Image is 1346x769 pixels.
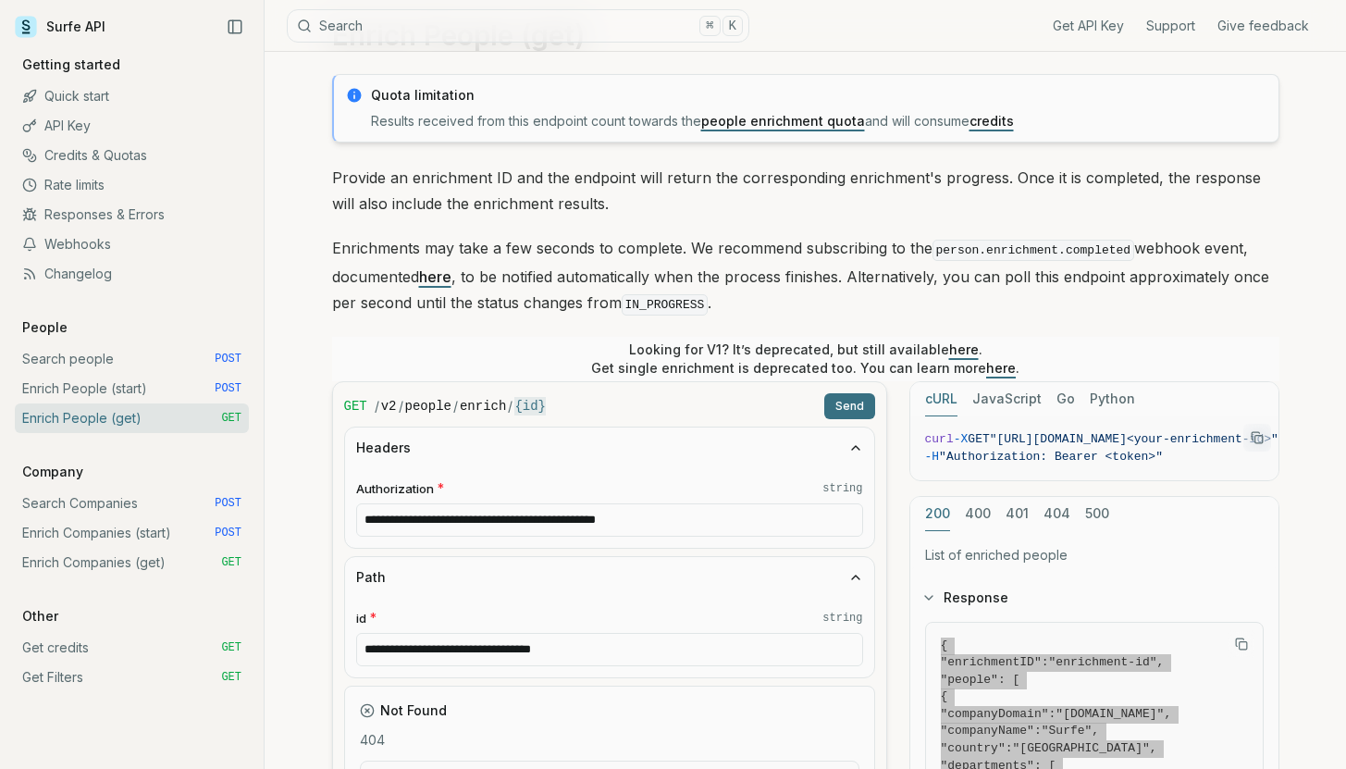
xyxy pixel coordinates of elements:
button: 404 [1043,497,1070,531]
p: Results received from this endpoint count towards the and will consume [371,112,1267,130]
button: Collapse Sidebar [221,13,249,41]
span: , [1164,707,1171,721]
span: "enrichment-id" [1049,655,1157,669]
code: string [822,481,862,496]
button: 401 [1006,497,1029,531]
span: , [1150,741,1157,755]
code: {id} [514,397,546,416]
button: Path [345,557,874,598]
button: Send [824,393,875,419]
kbd: K [722,16,743,36]
p: People [15,318,75,337]
a: Quick start [15,81,249,111]
button: 400 [965,497,991,531]
span: "Authorization: Bearer <token>" [939,450,1163,464]
button: 200 [925,497,950,531]
a: Search people POST [15,344,249,374]
button: Search⌘K [287,9,749,43]
code: string [822,611,862,626]
a: Search Companies POST [15,489,249,518]
span: Authorization [356,480,434,498]
span: : [1049,707,1056,721]
button: Headers [345,428,874,468]
span: "companyName" [941,724,1034,738]
span: : [1006,741,1013,755]
button: 500 [1085,497,1109,531]
a: people enrichment quota [701,113,865,129]
a: Responses & Errors [15,200,249,229]
code: IN_PROGRESS [622,294,709,316]
p: Provide an enrichment ID and the endpoint will return the corresponding enrichment's progress. On... [332,165,1279,217]
span: POST [215,352,241,366]
button: Go [1056,382,1075,416]
span: / [508,397,512,416]
a: here [986,360,1016,376]
span: : [ [998,673,1019,687]
span: POST [215,496,241,511]
code: person.enrichment.completed [932,240,1135,261]
span: / [375,397,379,416]
a: Get credits GET [15,633,249,663]
a: API Key [15,111,249,141]
a: Get API Key [1053,17,1124,35]
kbd: ⌘ [699,16,720,36]
button: JavaScript [972,382,1042,416]
p: List of enriched people [925,546,1264,564]
a: Enrich People (start) POST [15,374,249,403]
span: "[GEOGRAPHIC_DATA]" [1013,741,1150,755]
p: Getting started [15,56,128,74]
a: Webhooks [15,229,249,259]
span: , [1092,724,1099,738]
div: Not Found [360,701,859,720]
span: GET [221,640,241,655]
a: Enrich People (get) GET [15,403,249,433]
p: Enrichments may take a few seconds to complete. We recommend subscribing to the webhook event, do... [332,235,1279,318]
p: Looking for V1? It’s deprecated, but still available . Get single enrichment is deprecated too. Y... [591,341,1019,378]
span: : [1034,724,1042,738]
span: / [453,397,458,416]
span: "enrichmentID" [941,655,1042,669]
span: { [941,639,948,652]
span: "Surfe" [1042,724,1093,738]
span: -X [954,432,969,446]
a: Credits & Quotas [15,141,249,170]
a: here [949,341,979,357]
code: people [405,397,451,416]
span: / [399,397,403,416]
code: enrich [460,397,506,416]
a: Support [1146,17,1195,35]
button: Response [910,574,1278,622]
span: : [1042,655,1049,669]
span: "[DOMAIN_NAME]" [1056,707,1164,721]
a: Surfe API [15,13,105,41]
button: Copy Text [1243,424,1271,452]
span: id [356,610,366,627]
span: POST [215,526,241,540]
a: Rate limits [15,170,249,200]
span: POST [215,381,241,396]
span: , [1157,655,1165,669]
p: Other [15,607,66,626]
span: GET [344,397,367,416]
button: Copy Text [1228,630,1255,658]
a: Get Filters GET [15,663,249,692]
p: Quota limitation [371,86,1267,105]
code: v2 [381,397,397,416]
span: "companyDomain" [941,707,1049,721]
p: 404 [360,731,859,750]
span: { [941,689,948,703]
span: curl [925,432,954,446]
button: Python [1090,382,1135,416]
span: "[URL][DOMAIN_NAME]<your-enrichment-id>" [990,432,1278,446]
p: Company [15,463,91,481]
a: Enrich Companies (start) POST [15,518,249,548]
span: "people" [941,673,998,687]
span: -H [925,450,940,464]
span: GET [221,670,241,685]
span: GET [968,432,989,446]
a: Changelog [15,259,249,289]
button: cURL [925,382,957,416]
a: Enrich Companies (get) GET [15,548,249,577]
a: here [419,267,451,286]
a: Give feedback [1217,17,1309,35]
